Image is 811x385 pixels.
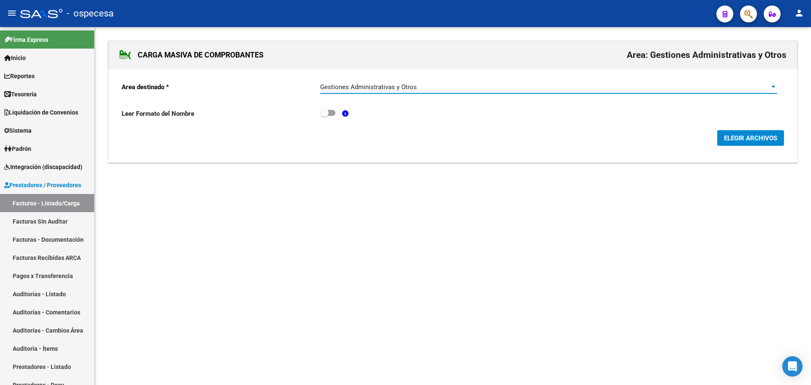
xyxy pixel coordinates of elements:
[4,126,32,135] span: Sistema
[794,8,804,18] mat-icon: person
[67,4,114,23] span: - ospecesa
[122,109,320,118] p: Leer Formato del Nombre
[122,82,320,92] p: Area destinado *
[4,108,78,117] span: Liquidación de Convenios
[119,48,264,62] h1: CARGA MASIVA DE COMPROBANTES
[4,53,26,63] span: Inicio
[320,83,417,91] span: Gestiones Administrativas y Otros
[4,180,81,190] span: Prestadores / Proveedores
[4,90,37,99] span: Tesorería
[4,144,31,153] span: Padrón
[4,35,48,44] span: Firma Express
[4,162,82,172] span: Integración (discapacidad)
[782,356,803,377] div: Open Intercom Messenger
[717,130,784,146] button: ELEGIR ARCHIVOS
[724,134,777,142] span: ELEGIR ARCHIVOS
[4,71,35,81] span: Reportes
[7,8,17,18] mat-icon: menu
[627,47,787,63] h2: Area: Gestiones Administrativas y Otros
